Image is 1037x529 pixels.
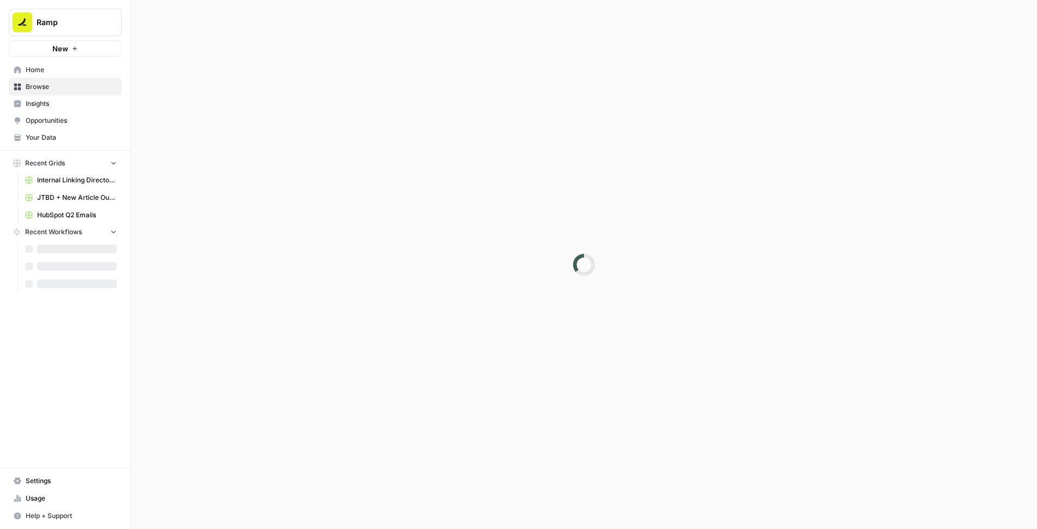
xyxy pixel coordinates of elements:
a: Browse [9,78,122,96]
span: Opportunities [26,116,117,126]
a: Internal Linking Directory Grid [20,171,122,189]
a: JTBD + New Article Output [20,189,122,206]
a: HubSpot Q2 Emails [20,206,122,224]
span: New [52,43,68,54]
button: Workspace: Ramp [9,9,122,36]
span: Recent Workflows [25,227,82,237]
button: New [9,40,122,57]
button: Help + Support [9,507,122,525]
a: Opportunities [9,112,122,129]
span: HubSpot Q2 Emails [37,210,117,220]
a: Insights [9,95,122,112]
a: Home [9,61,122,79]
a: Settings [9,472,122,490]
span: JTBD + New Article Output [37,193,117,203]
img: Ramp Logo [13,13,32,32]
button: Recent Grids [9,155,122,171]
button: Recent Workflows [9,224,122,240]
span: Help + Support [26,511,117,521]
span: Browse [26,82,117,92]
span: Internal Linking Directory Grid [37,175,117,185]
a: Usage [9,490,122,507]
span: Settings [26,476,117,486]
span: Ramp [37,17,103,28]
span: Home [26,65,117,75]
a: Your Data [9,129,122,146]
span: Recent Grids [25,158,65,168]
span: Usage [26,494,117,503]
span: Your Data [26,133,117,142]
span: Insights [26,99,117,109]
